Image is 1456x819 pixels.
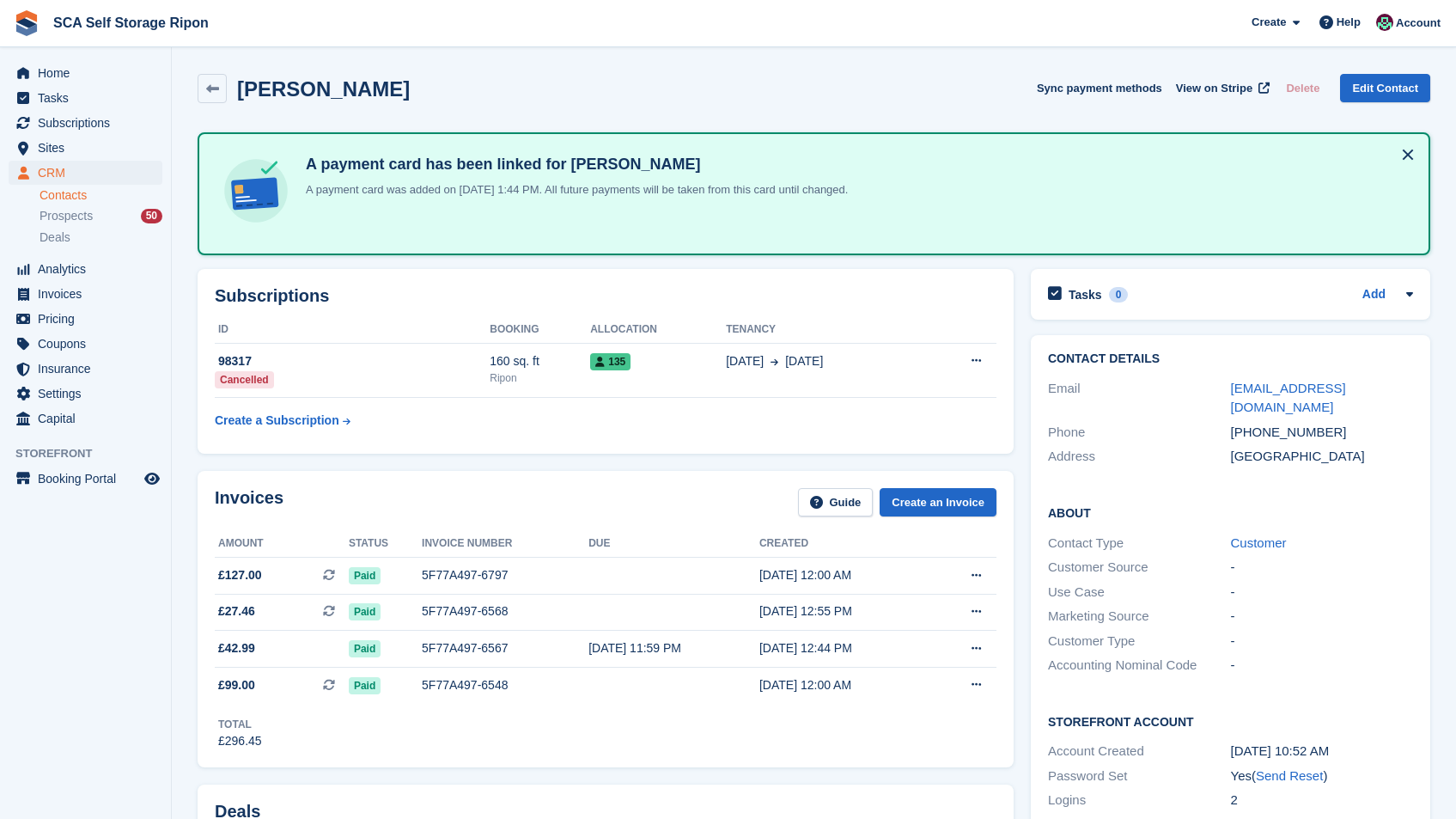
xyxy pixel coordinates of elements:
[38,111,141,135] span: Subscriptions
[1048,791,1231,810] div: Logins
[1396,15,1441,32] span: Account
[726,316,923,344] th: Tenancy
[590,353,631,370] span: 135
[1048,767,1231,786] div: Password Set
[759,676,930,694] div: [DATE] 12:00 AM
[299,155,848,174] h4: A payment card has been linked for [PERSON_NAME]
[38,382,141,406] span: Settings
[798,488,874,516] a: Guide
[299,181,848,199] p: A payment card was added on [DATE] 1:44 PM. All future payments will be taken from this card unti...
[1231,632,1414,651] div: -
[9,257,162,281] a: menu
[1231,791,1414,810] div: 2
[38,332,141,356] span: Coupons
[215,316,490,344] th: ID
[759,602,930,620] div: [DATE] 12:55 PM
[422,566,588,584] div: 5F77A497-6797
[215,488,283,516] h2: Invoices
[9,382,162,406] a: menu
[46,9,216,37] a: SCA Self Storage Ripon
[9,467,162,491] a: menu
[1048,352,1413,366] h2: Contact Details
[759,566,930,584] div: [DATE] 12:00 AM
[40,229,162,247] a: Deals
[1048,423,1231,443] div: Phone
[880,488,996,516] a: Create an Invoice
[1048,607,1231,626] div: Marketing Source
[1048,504,1413,521] h2: About
[218,732,262,750] div: £296.45
[1279,74,1326,102] button: Delete
[38,406,141,431] span: Capital
[1048,379,1231,418] div: Email
[490,370,590,386] div: Ripon
[588,530,759,558] th: Due
[9,111,162,135] a: menu
[1231,535,1287,550] a: Customer
[422,602,588,620] div: 5F77A497-6568
[141,209,162,223] div: 50
[38,86,141,110] span: Tasks
[38,307,141,331] span: Pricing
[1048,447,1231,467] div: Address
[1231,742,1414,761] div: [DATE] 10:52 AM
[38,136,141,160] span: Sites
[237,77,410,101] h2: [PERSON_NAME]
[349,567,381,584] span: Paid
[1337,14,1361,31] span: Help
[785,352,823,370] span: [DATE]
[40,207,162,225] a: Prospects 50
[422,530,588,558] th: Invoice number
[1048,632,1231,651] div: Customer Type
[1256,768,1323,783] a: Send Reset
[9,282,162,306] a: menu
[1231,423,1414,443] div: [PHONE_NUMBER]
[349,640,381,657] span: Paid
[9,86,162,110] a: menu
[14,10,40,36] img: stora-icon-8386f47178a22dfd0bd8f6a31ec36ba5ce8667c1dd55bd0f319d3a0aa187defe.svg
[726,352,764,370] span: [DATE]
[1376,14,1393,31] img: Sam Chapman
[40,208,93,224] span: Prospects
[1231,583,1414,602] div: -
[349,603,381,620] span: Paid
[9,406,162,431] a: menu
[9,61,162,85] a: menu
[38,282,141,306] span: Invoices
[1048,583,1231,602] div: Use Case
[588,639,759,657] div: [DATE] 11:59 PM
[759,639,930,657] div: [DATE] 12:44 PM
[1231,767,1414,786] div: Yes
[1169,74,1273,102] a: View on Stripe
[218,602,255,620] span: £27.46
[349,677,381,694] span: Paid
[1048,534,1231,553] div: Contact Type
[38,467,141,491] span: Booking Portal
[1340,74,1430,102] a: Edit Contact
[218,717,262,732] div: Total
[220,155,292,227] img: card-linked-ebf98d0992dc2aeb22e95c0e3c79077019eb2392cfd83c6a337811c24bc77127.svg
[1231,607,1414,626] div: -
[1048,742,1231,761] div: Account Created
[1048,656,1231,675] div: Accounting Nominal Code
[1231,381,1346,415] a: [EMAIL_ADDRESS][DOMAIN_NAME]
[215,530,349,558] th: Amount
[1252,768,1327,783] span: ( )
[490,352,590,370] div: 160 sq. ft
[490,316,590,344] th: Booking
[38,61,141,85] span: Home
[15,445,171,462] span: Storefront
[215,352,490,370] div: 98317
[1109,287,1129,303] div: 0
[38,161,141,185] span: CRM
[1048,558,1231,578] div: Customer Source
[215,405,350,437] a: Create a Subscription
[38,257,141,281] span: Analytics
[9,357,162,381] a: menu
[215,371,274,388] div: Cancelled
[422,639,588,657] div: 5F77A497-6567
[142,468,162,489] a: Preview store
[349,530,422,558] th: Status
[1231,558,1414,578] div: -
[422,676,588,694] div: 5F77A497-6548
